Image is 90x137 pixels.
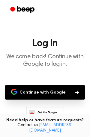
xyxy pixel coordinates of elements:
h1: Log In [5,39,85,48]
button: Continue with Google [5,85,85,100]
span: Contact us [4,123,86,133]
p: Welcome back! Continue with Google to log in. [5,53,85,68]
a: Beep [6,4,40,16]
a: [EMAIL_ADDRESS][DOMAIN_NAME] [29,123,73,133]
